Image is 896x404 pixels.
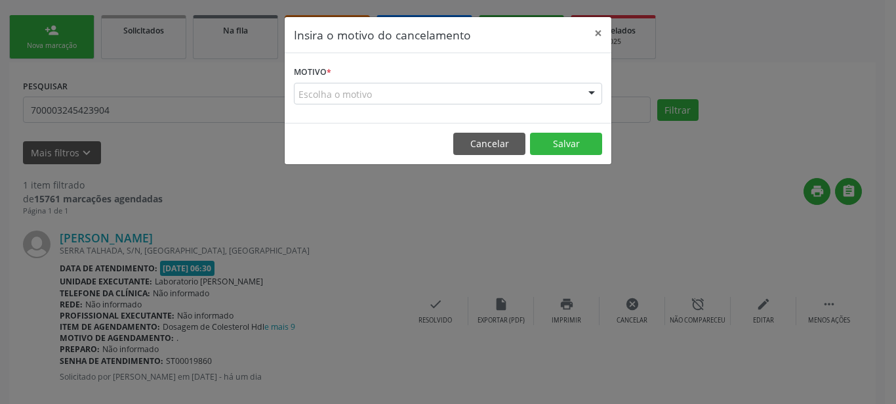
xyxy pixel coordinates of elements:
button: Cancelar [453,133,525,155]
span: Escolha o motivo [298,87,372,101]
label: Motivo [294,62,331,83]
button: Close [585,17,611,49]
button: Salvar [530,133,602,155]
h5: Insira o motivo do cancelamento [294,26,471,43]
